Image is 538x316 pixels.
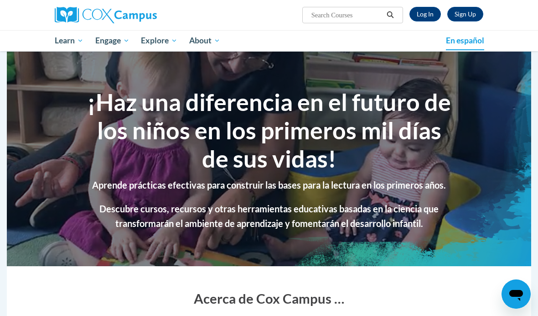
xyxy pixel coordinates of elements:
span: About [189,35,220,46]
h2: Acerca de Cox Campus … [64,289,474,308]
button: Search [383,10,397,21]
div: Main menu [48,30,490,51]
iframe: Button to launch messaging window [502,279,531,309]
a: Engage [89,30,135,51]
img: Cox Campus [55,7,157,23]
a: Log In [409,7,441,21]
a: About [183,30,226,51]
span: En español [446,36,484,45]
a: En español [440,31,490,50]
input: Search Courses [310,10,383,21]
span: Learn [55,35,83,46]
a: Register [447,7,483,21]
a: Cox Campus [55,7,188,23]
a: Learn [49,30,89,51]
span: Explore [141,35,177,46]
a: Explore [135,30,183,51]
span: Engage [95,35,129,46]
